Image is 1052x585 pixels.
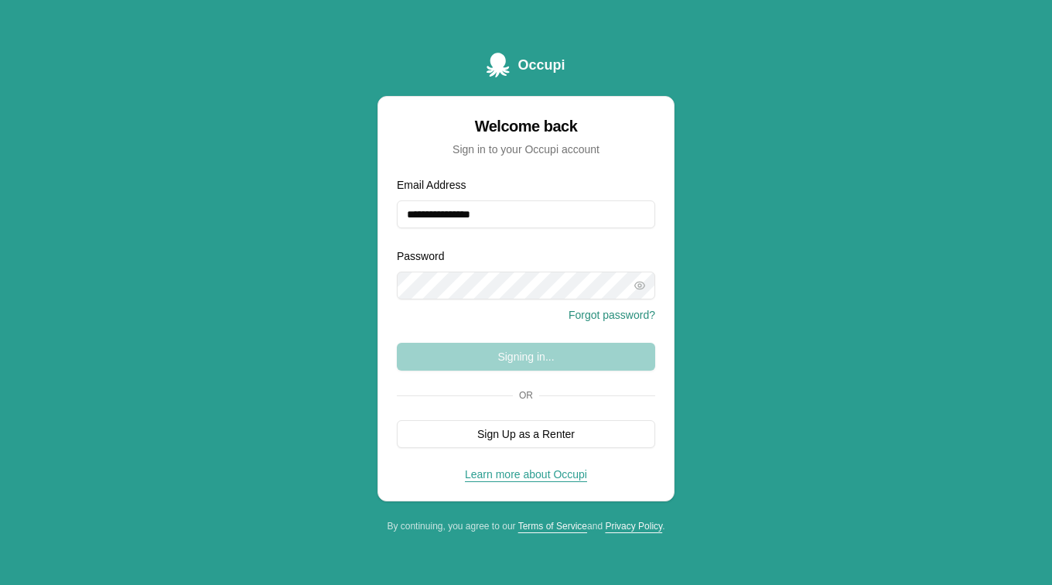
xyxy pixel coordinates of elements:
[397,115,655,137] div: Welcome back
[397,420,655,448] button: Sign Up as a Renter
[397,250,444,262] label: Password
[569,307,655,323] button: Forgot password?
[605,521,662,532] a: Privacy Policy
[487,53,565,77] a: Occupi
[518,521,587,532] a: Terms of Service
[397,179,466,191] label: Email Address
[377,520,675,532] div: By continuing, you agree to our and .
[517,54,565,76] span: Occupi
[465,468,587,481] a: Learn more about Occupi
[513,389,539,402] span: Or
[397,142,655,157] div: Sign in to your Occupi account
